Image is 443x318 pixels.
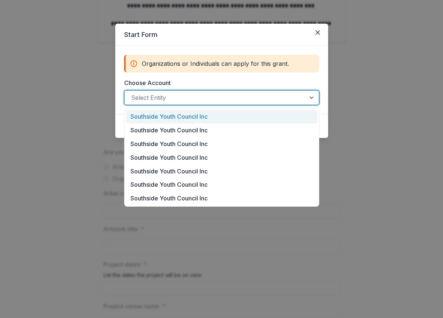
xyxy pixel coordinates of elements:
[115,24,328,46] header: Start Form
[126,192,317,205] div: Southside Youth Council Inc
[126,178,317,192] div: Southside Youth Council Inc
[124,78,315,87] label: Choose Account
[126,164,317,178] div: Southside Youth Council Inc
[312,27,324,38] button: Close
[126,124,317,137] div: Southside Youth Council Inc
[124,55,319,72] div: Organizations or Individuals can apply for this grant.
[126,110,317,124] div: Southside Youth Council Inc
[126,137,317,151] div: Southside Youth Council Inc
[126,150,317,164] div: Southside Youth Council Inc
